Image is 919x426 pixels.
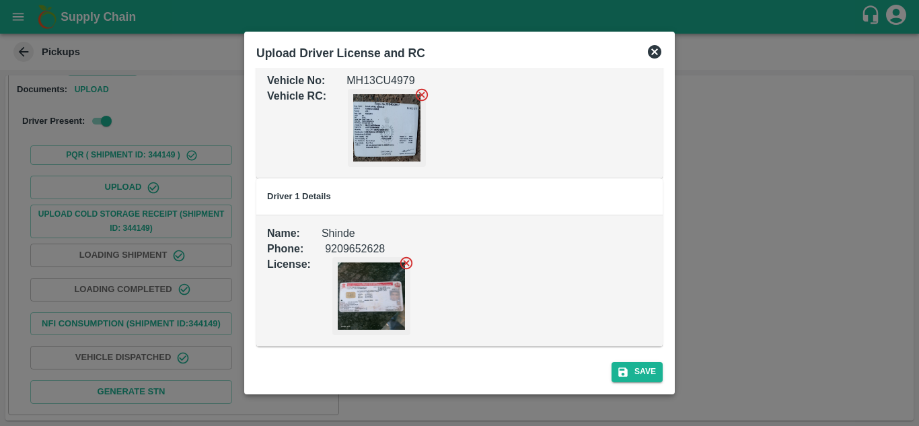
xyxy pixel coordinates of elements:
img: https://app.vegrow.in/rails/active_storage/blobs/redirect/eyJfcmFpbHMiOnsiZGF0YSI6MjgxMzM5MywicHV... [338,262,405,330]
b: Driver 1 Details [267,191,331,201]
div: 9209652628 [303,220,385,257]
div: Shinde [300,205,355,242]
b: Upload Driver License and RC [256,46,425,60]
b: Vehicle RC : [267,90,326,102]
b: License : [267,258,311,270]
img: https://app.vegrow.in/rails/active_storage/blobs/redirect/eyJfcmFpbHMiOnsiZGF0YSI6MjgxMzM5MiwicHV... [353,94,420,162]
button: Save [612,362,663,382]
